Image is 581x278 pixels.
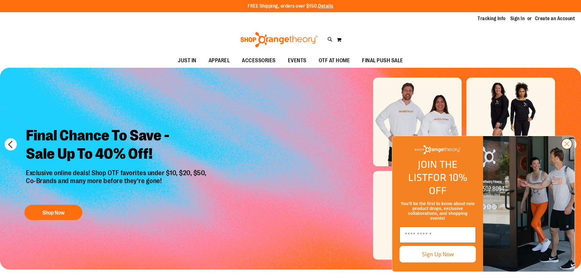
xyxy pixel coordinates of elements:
[386,130,581,278] div: FLYOUT Form
[203,54,236,68] a: APPAREL
[313,54,356,68] a: OTF AT HOME
[415,145,461,154] img: Shop Orangetheory
[5,138,17,150] button: prev
[356,54,409,68] a: FINAL PUSH SALE
[236,54,282,68] a: ACCESSORIES
[282,54,313,68] a: EVENTS
[318,3,333,9] a: Details
[172,54,203,68] a: JUST IN
[400,227,476,243] input: Enter email
[362,54,403,67] span: FINAL PUSH SALE
[428,170,467,198] span: FOR 10% OFF
[248,3,333,10] p: FREE Shipping, orders over $150.
[408,157,457,185] span: JOIN THE LIST
[21,122,213,223] a: Final Chance To Save -Sale Up To 40% Off! Exclusive online deals! Shop OTF favorites under $10, $...
[24,205,82,220] button: Shop Now
[178,54,196,67] span: JUST IN
[510,15,525,22] a: Sign In
[21,122,213,169] h2: Final Chance To Save - Sale Up To 40% Off!
[242,54,276,67] span: ACCESSORIES
[401,201,475,221] span: You’ll be the first to know about new product drops, exclusive collaborations, and shopping events!
[209,54,230,67] span: APPAREL
[561,138,572,150] button: Close dialog
[21,169,213,199] p: Exclusive online deals! Shop OTF favorites under $10, $20, $50, Co-Brands and many more before th...
[400,246,476,262] button: Sign Up Now
[239,32,318,47] img: Shop Orangetheory
[478,15,506,22] a: Tracking Info
[288,54,307,67] span: EVENTS
[535,15,575,22] a: Create an Account
[319,54,350,67] span: OTF AT HOME
[483,136,575,272] img: Shop Orangtheory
